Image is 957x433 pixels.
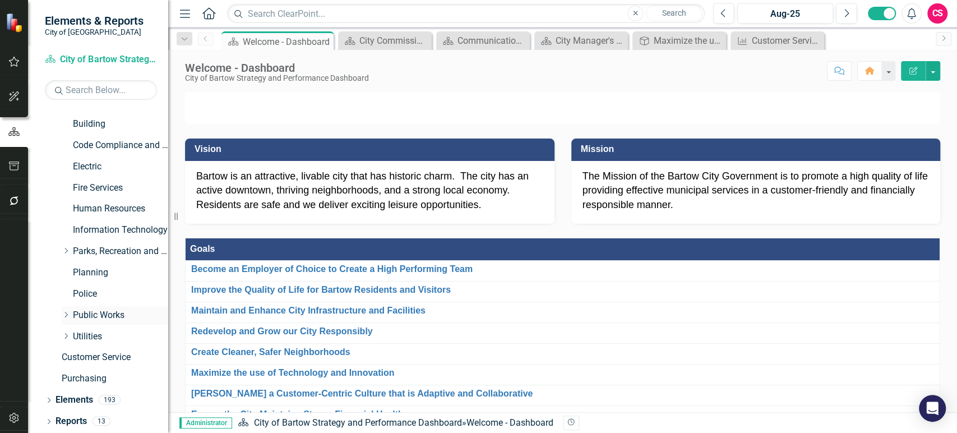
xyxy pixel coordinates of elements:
[73,139,168,152] a: Code Compliance and Neighborhood Services
[191,326,934,337] a: Redevelop and Grow our City Responsibly
[62,372,168,385] a: Purchasing
[191,306,934,316] a: Maintain and Enhance City Infrastructure and Facilities
[635,34,723,48] a: Maximize the use of Technology and Innovation
[186,260,940,281] td: Double-Click to Edit Right Click for Context Menu
[191,285,934,295] a: Improve the Quality of Life for Bartow Residents and Visitors
[186,281,940,302] td: Double-Click to Edit Right Click for Context Menu
[56,394,93,407] a: Elements
[466,417,553,428] div: Welcome - Dashboard
[191,347,934,357] a: Create Cleaner, Safer Neighborhoods
[186,406,940,426] td: Double-Click to Edit Right Click for Context Menu
[556,34,625,48] div: City Manager's Office Dashboard
[45,80,157,100] input: Search Below...
[185,62,369,74] div: Welcome - Dashboard
[73,245,168,258] a: Parks, Recreation and Cultural Arts
[654,34,723,48] div: Maximize the use of Technology and Innovation
[185,74,369,82] div: City of Bartow Strategy and Performance Dashboard
[45,27,144,36] small: City of [GEOGRAPHIC_DATA]
[457,34,527,48] div: Communications Dashboard
[73,202,168,215] a: Human Resources
[537,34,625,48] a: City Manager's Office Dashboard
[919,395,946,422] div: Open Intercom Messenger
[73,160,168,173] a: Electric
[737,3,833,24] button: Aug-25
[195,144,549,154] h3: Vision
[243,35,331,49] div: Welcome - Dashboard
[227,4,705,24] input: Search ClearPoint...
[73,309,168,322] a: Public Works
[73,288,168,301] a: Police
[56,415,87,428] a: Reports
[186,385,940,406] td: Double-Click to Edit Right Click for Context Menu
[582,169,930,213] p: The Mission of the Bartow City Government is to promote a high quality of life providing effectiv...
[196,169,543,213] p: Bartow is an attractive, livable city that has historic charm. The city has an active downtown, t...
[62,351,168,364] a: Customer Service
[186,343,940,364] td: Double-Click to Edit Right Click for Context Menu
[253,417,461,428] a: City of Bartow Strategy and Performance Dashboard
[191,368,934,378] a: Maximize the use of Technology and Innovation
[73,330,168,343] a: Utilities
[733,34,821,48] a: Customer Service Satisfaction Level
[186,323,940,343] td: Double-Click to Edit Right Click for Context Menu
[646,6,702,21] button: Search
[73,118,168,131] a: Building
[5,12,25,33] img: ClearPoint Strategy
[99,395,121,405] div: 193
[662,8,686,17] span: Search
[191,409,934,420] a: Ensure the City Maintains Strong Financial Health
[73,266,168,279] a: Planning
[179,417,232,429] span: Administrator
[191,264,934,274] a: Become an Employer of Choice to Create a High Performing Team
[741,7,829,21] div: Aug-25
[73,182,168,195] a: Fire Services
[186,364,940,385] td: Double-Click to Edit Right Click for Context Menu
[341,34,429,48] a: City Commission Dashboard
[186,302,940,323] td: Double-Click to Edit Right Click for Context Menu
[73,224,168,237] a: Information Technology
[581,144,935,154] h3: Mission
[93,417,110,426] div: 13
[45,14,144,27] span: Elements & Reports
[439,34,527,48] a: Communications Dashboard
[238,417,554,430] div: »
[927,3,947,24] button: CS
[45,53,157,66] a: City of Bartow Strategy and Performance Dashboard
[359,34,429,48] div: City Commission Dashboard
[191,389,934,399] a: [PERSON_NAME] a Customer-Centric Culture that is Adaptive and Collaborative
[752,34,821,48] div: Customer Service Satisfaction Level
